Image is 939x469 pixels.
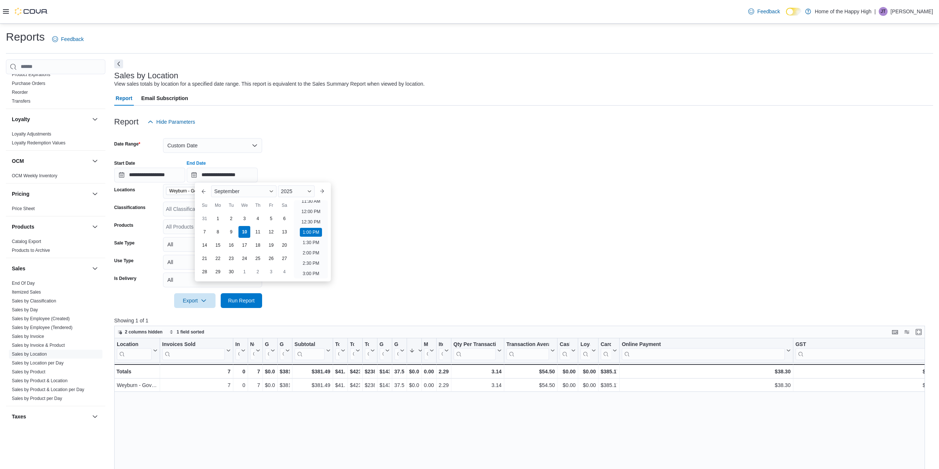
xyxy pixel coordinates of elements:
button: Custom Date [163,138,262,153]
a: Sales by Employee (Tendered) [12,325,72,330]
div: September, 2025 [198,212,291,278]
button: Keyboard shortcuts [891,328,899,336]
div: $385.17 [601,367,617,376]
button: Qty Per Transaction [453,341,501,360]
a: Feedback [49,32,87,47]
div: day-30 [225,266,237,278]
button: Export [174,293,216,308]
div: Gross Profit [379,341,383,348]
div: $381.49 [279,367,289,376]
div: $143.27 [379,381,389,390]
div: $41.98 [335,367,345,376]
a: Product Expirations [12,72,50,77]
div: day-15 [212,239,224,251]
div: $0.00 [580,367,596,376]
p: Home of the Happy High [815,7,871,16]
span: Catalog Export [12,239,41,244]
div: Loyalty [6,130,105,150]
div: Pricing [6,204,105,216]
div: day-10 [238,226,250,238]
a: Sales by Product & Location per Day [12,387,84,392]
button: Cashback [560,341,576,360]
div: day-18 [252,239,264,251]
h3: Sales [12,265,26,272]
a: Sales by Product per Day [12,396,62,401]
div: 0 [235,367,245,376]
div: $381.49 [279,381,289,390]
a: Purchase Orders [12,81,45,86]
button: Total Cost [365,341,374,360]
div: day-1 [238,266,250,278]
button: Card Payment [601,341,617,360]
a: Sales by Invoice & Product [12,343,65,348]
div: day-7 [199,226,210,238]
p: Showing 1 of 1 [114,317,933,324]
div: Online Payment [622,341,785,360]
a: Sales by Product & Location [12,378,68,383]
div: GST [795,341,932,348]
div: $0.00 [560,367,576,376]
div: Invoices Sold [162,341,224,360]
div: day-4 [278,266,290,278]
div: 2.29 [438,381,448,390]
li: 2:30 PM [300,259,322,268]
div: Weyburn - Government Road - Fire & Flower [117,381,157,390]
div: Transaction Average [506,341,549,348]
label: Use Type [114,258,133,264]
div: $54.50 [506,381,555,390]
div: Gross Sales [279,341,284,360]
div: day-24 [238,253,250,264]
label: Sale Type [114,240,135,246]
a: Sales by Employee (Created) [12,316,70,321]
li: 3:00 PM [300,269,322,278]
div: Gross Sales [279,341,284,348]
div: day-6 [278,213,290,225]
button: Net Sold [250,341,260,360]
h3: Sales by Location [114,71,179,80]
div: View sales totals by location for a specified date range. This report is equivalent to the Sales ... [114,80,425,88]
div: Gross Margin [394,341,398,348]
div: Joshua Tanner [879,7,888,16]
div: day-25 [252,253,264,264]
div: Items Per Transaction [438,341,443,348]
div: day-13 [278,226,290,238]
div: day-8 [212,226,224,238]
button: Sales [91,264,99,273]
li: 11:30 AM [299,197,323,206]
div: $0.00 [265,367,275,376]
div: $423.47 [350,367,360,376]
div: Location [117,341,152,348]
ul: Time [294,200,328,278]
button: Transaction Average [506,341,555,360]
div: 3.14 [453,367,501,376]
div: day-16 [225,239,237,251]
a: Loyalty Redemption Values [12,140,65,146]
div: 2.29 [438,367,448,376]
div: We [238,199,250,211]
button: GST [795,341,938,360]
div: day-28 [199,266,210,278]
div: Total Tax [335,341,339,348]
div: day-1 [212,213,224,225]
button: OCM [91,157,99,165]
label: Classifications [114,205,146,210]
div: day-5 [265,213,277,225]
div: day-3 [265,266,277,278]
input: Press the down key to open a popover containing a calendar. [114,168,185,182]
span: Export [179,293,211,308]
div: Tu [225,199,237,211]
div: $238.22 [365,367,374,376]
button: Loyalty [91,115,99,124]
div: Invoices Sold [162,341,224,348]
a: Reorder [12,90,28,95]
div: Gross Profit [379,341,383,360]
button: Taxes [91,412,99,421]
div: Subtotal [294,341,324,348]
div: OCM [6,171,105,183]
a: End Of Day [12,281,35,286]
a: Transfers [12,99,30,104]
div: Net Sold [250,341,254,348]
